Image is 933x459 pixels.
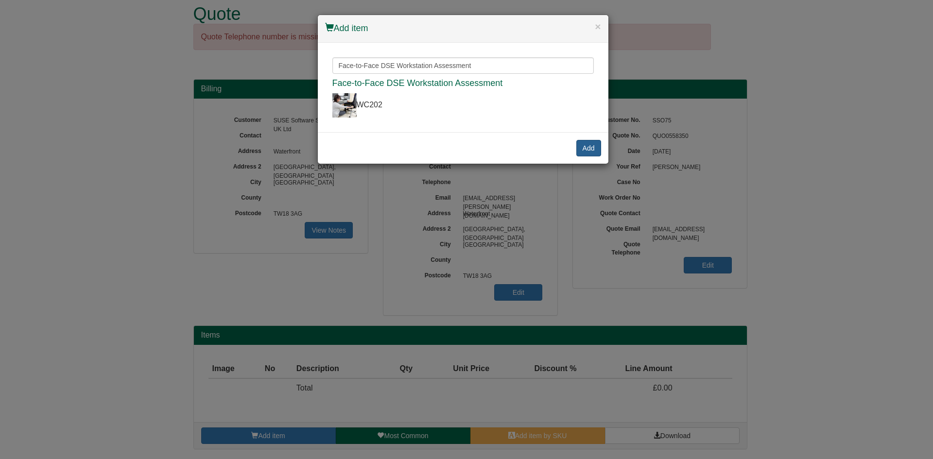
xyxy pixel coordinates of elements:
[325,22,601,35] h4: Add item
[357,101,382,109] span: WC202
[332,79,594,88] h4: Face-to-Face DSE Workstation Assessment
[332,57,594,74] input: Search for a product
[595,21,601,32] button: ×
[576,140,601,156] button: Add
[332,93,357,118] img: dse-workstation-assessment-level-2.jpg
